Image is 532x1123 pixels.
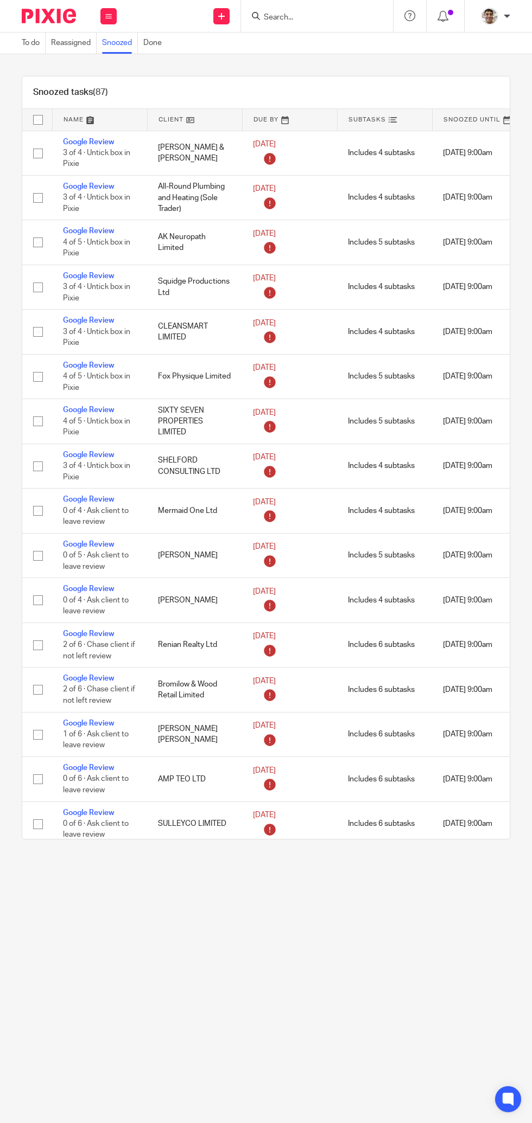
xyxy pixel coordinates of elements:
[349,117,386,123] span: Subtasks
[481,8,498,25] img: PXL_20240409_141816916.jpg
[63,596,129,615] span: 0 of 4 · Ask client to leave review
[63,820,129,839] span: 0 of 6 · Ask client to leave review
[63,406,114,414] a: Google Review
[443,775,492,783] span: [DATE] 9:00am
[253,632,276,640] span: [DATE]
[443,730,492,738] span: [DATE] 9:00am
[63,675,114,682] a: Google Review
[63,418,130,437] span: 4 of 5 · Untick box in Pixie
[147,265,242,309] td: Squidge Productions Ltd
[443,284,492,291] span: [DATE] 9:00am
[443,328,492,336] span: [DATE] 9:00am
[147,578,242,623] td: [PERSON_NAME]
[147,220,242,265] td: AK Neuropath Limited
[253,409,276,416] span: [DATE]
[147,444,242,488] td: SHELFORD CONSULTING LTD
[253,811,276,819] span: [DATE]
[443,551,492,559] span: [DATE] 9:00am
[63,272,114,280] a: Google Review
[63,462,130,481] span: 3 of 4 · Untick box in Pixie
[348,596,415,604] span: Includes 4 subtasks
[443,194,492,202] span: [DATE] 9:00am
[348,507,415,515] span: Includes 4 subtasks
[348,641,415,649] span: Includes 6 subtasks
[348,820,415,827] span: Includes 6 subtasks
[348,551,415,559] span: Includes 5 subtasks
[63,227,114,235] a: Google Review
[63,183,114,190] a: Google Review
[253,275,276,283] span: [DATE]
[443,239,492,246] span: [DATE] 9:00am
[253,453,276,461] span: [DATE]
[443,820,492,827] span: [DATE] 9:00am
[63,149,130,168] span: 3 of 4 · Untick box in Pixie
[51,33,97,54] a: Reassigned
[63,809,114,817] a: Google Review
[253,498,276,506] span: [DATE]
[263,13,360,23] input: Search
[63,138,114,146] a: Google Review
[147,757,242,801] td: AMP TEO LTD
[147,131,242,175] td: [PERSON_NAME] & [PERSON_NAME]
[93,88,108,97] span: (87)
[22,9,76,23] img: Pixie
[63,283,130,302] span: 3 of 4 · Untick box in Pixie
[147,623,242,667] td: Renian Realty Ltd
[348,418,415,425] span: Includes 5 subtasks
[443,686,492,694] span: [DATE] 9:00am
[143,33,167,54] a: Done
[348,686,415,694] span: Includes 6 subtasks
[147,354,242,399] td: Fox Physique Limited
[253,677,276,685] span: [DATE]
[348,462,415,470] span: Includes 4 subtasks
[63,641,135,660] span: 2 of 6 · Chase client if not left review
[253,364,276,372] span: [DATE]
[348,730,415,738] span: Includes 6 subtasks
[63,362,114,369] a: Google Review
[147,668,242,712] td: Bromilow & Wood Retail Limited
[102,33,138,54] a: Snoozed
[253,543,276,550] span: [DATE]
[63,551,129,570] span: 0 of 5 · Ask client to leave review
[63,194,130,213] span: 3 of 4 · Untick box in Pixie
[63,686,135,705] span: 2 of 6 · Chase client if not left review
[348,328,415,336] span: Includes 4 subtasks
[348,149,415,157] span: Includes 4 subtasks
[348,194,415,202] span: Includes 4 subtasks
[63,775,129,794] span: 0 of 6 · Ask client to leave review
[253,588,276,595] span: [DATE]
[22,33,46,54] a: To do
[33,87,108,98] h1: Snoozed tasks
[63,496,114,503] a: Google Review
[443,507,492,515] span: [DATE] 9:00am
[63,730,129,749] span: 1 of 6 · Ask client to leave review
[443,641,492,649] span: [DATE] 9:00am
[147,175,242,220] td: All-Round Plumbing and Heating (Sole Trader)
[348,239,415,246] span: Includes 5 subtasks
[63,541,114,548] a: Google Review
[253,319,276,327] span: [DATE]
[63,764,114,772] a: Google Review
[348,775,415,783] span: Includes 6 subtasks
[443,373,492,381] span: [DATE] 9:00am
[443,596,492,604] span: [DATE] 9:00am
[253,140,276,148] span: [DATE]
[348,284,415,291] span: Includes 4 subtasks
[63,630,114,638] a: Google Review
[253,185,276,193] span: [DATE]
[63,507,129,526] span: 0 of 4 · Ask client to leave review
[147,310,242,354] td: CLEANSMART LIMITED
[63,373,130,392] span: 4 of 5 · Untick box in Pixie
[147,712,242,756] td: [PERSON_NAME] [PERSON_NAME]
[253,722,276,729] span: [DATE]
[63,451,114,459] a: Google Review
[443,418,492,425] span: [DATE] 9:00am
[63,720,114,727] a: Google Review
[253,767,276,774] span: [DATE]
[443,149,492,157] span: [DATE] 9:00am
[253,230,276,238] span: [DATE]
[63,328,130,347] span: 3 of 4 · Untick box in Pixie
[147,801,242,846] td: SULLEYCO LIMITED
[63,317,114,324] a: Google Review
[147,399,242,444] td: SIXTY SEVEN PROPERTIES LIMITED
